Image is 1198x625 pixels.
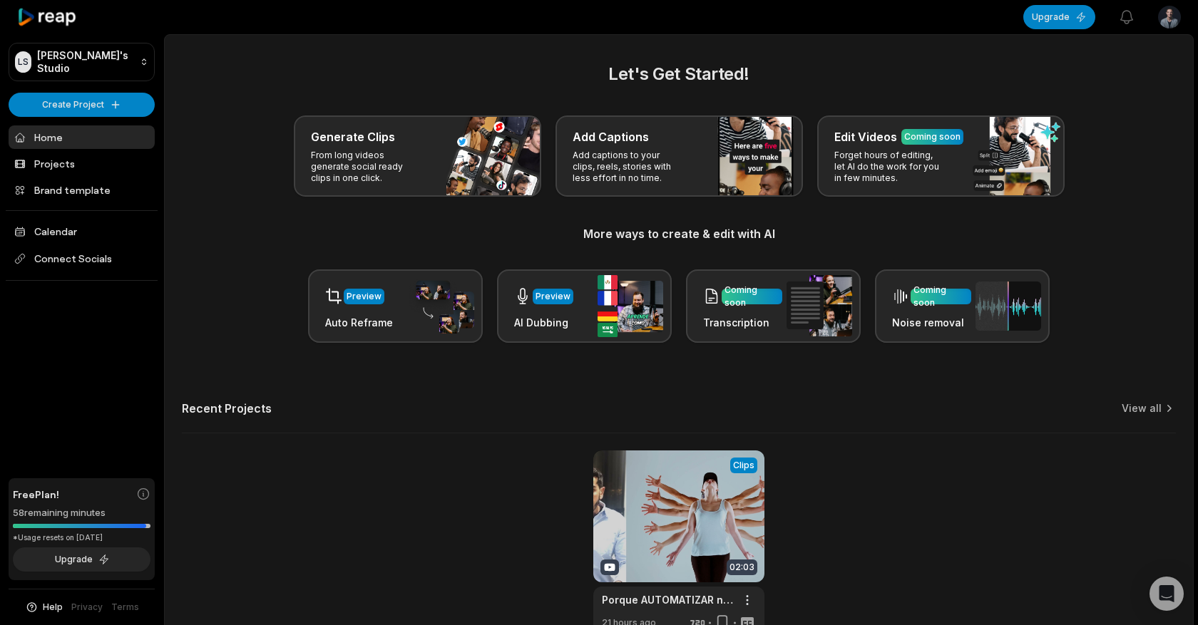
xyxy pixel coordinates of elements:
[598,275,663,337] img: ai_dubbing.png
[536,290,570,303] div: Preview
[37,49,134,75] p: [PERSON_NAME]'s Studio
[182,401,272,415] h2: Recent Projects
[15,51,31,73] div: LS
[409,279,474,334] img: auto_reframe.png
[1023,5,1095,29] button: Upgrade
[9,93,155,117] button: Create Project
[913,284,968,309] div: Coming soon
[311,128,395,145] h3: Generate Clips
[311,150,421,184] p: From long videos generate social ready clips in one click.
[573,128,649,145] h3: Add Captions
[1122,401,1162,415] a: View all
[9,152,155,175] a: Projects
[347,290,382,303] div: Preview
[13,532,150,543] div: *Usage resets on [DATE]
[111,601,139,614] a: Terms
[9,125,155,149] a: Home
[1150,577,1184,611] div: Open Intercom Messenger
[13,487,59,502] span: Free Plan!
[834,150,945,184] p: Forget hours of editing, let AI do the work for you in few minutes.
[325,315,393,330] h3: Auto Reframe
[514,315,573,330] h3: AI Dubbing
[43,601,63,614] span: Help
[834,128,897,145] h3: Edit Videos
[25,601,63,614] button: Help
[9,246,155,272] span: Connect Socials
[976,281,1041,331] img: noise_removal.png
[13,547,150,572] button: Upgrade
[9,178,155,202] a: Brand template
[182,61,1176,87] h2: Let's Get Started!
[182,225,1176,242] h3: More ways to create & edit with AI
[71,601,103,614] a: Privacy
[703,315,782,330] h3: Transcription
[787,275,852,336] img: transcription.png
[602,592,733,607] a: Porque AUTOMATIZAR nunca foi tão fácil!
[13,506,150,520] div: 58 remaining minutes
[9,219,155,243] a: Calendar
[892,315,971,330] h3: Noise removal
[573,150,683,184] p: Add captions to your clips, reels, stories with less effort in no time.
[725,284,779,309] div: Coming soon
[904,130,961,143] div: Coming soon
